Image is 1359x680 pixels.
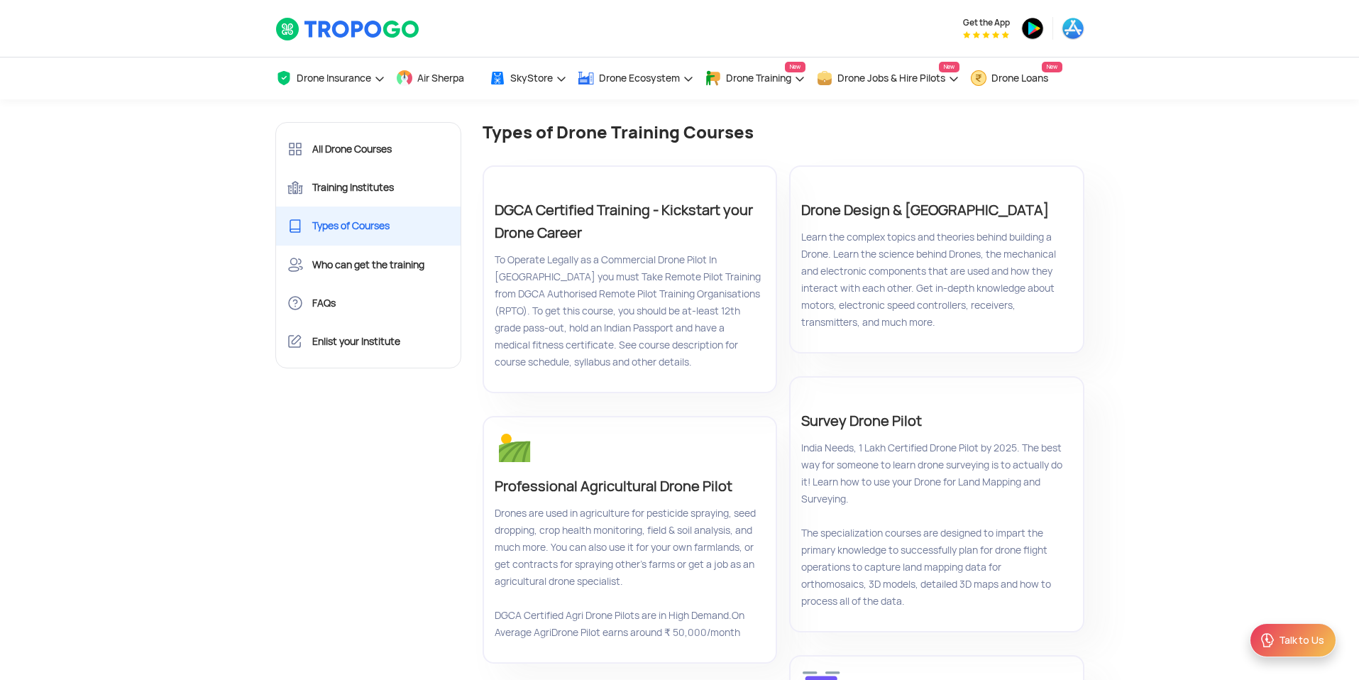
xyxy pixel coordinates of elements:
[705,57,805,99] a: Drone TrainingNew
[510,72,553,84] span: SkyStore
[1259,632,1276,649] img: ic_Support.svg
[276,322,461,361] a: Enlist your Institute
[785,62,805,72] span: New
[1084,177,1124,217] img: who_can_get_training
[276,168,461,207] a: Training Institutes
[599,72,680,84] span: Drone Ecosystem
[789,465,829,505] img: who_can_get_training
[789,512,1056,534] p: Drone Design & [GEOGRAPHIC_DATA]
[789,177,829,217] img: who_can_get_training
[789,254,1056,407] p: In recent years FPV drones & Drone Racing have exploded in popularity, be it for cinematic filmin...
[578,57,694,99] a: Drone Ecosystem
[275,57,385,99] a: Drone Insurance
[1279,633,1324,647] div: Talk to Us
[789,224,1056,247] p: FPV & Drone Racing courses
[1062,17,1084,40] img: ic_appstore.png
[276,284,461,322] a: FAQs
[816,57,959,99] a: Drone Jobs & Hire PilotsNew
[495,454,534,493] img: who_can_get_training
[276,130,461,168] a: All Drone Courses
[1084,224,1351,247] p: Students & Kids
[396,57,478,99] a: Air Sherpa
[489,57,567,99] a: SkyStore
[483,122,1084,143] h1: Types of Drone Training Courses
[963,31,1009,38] img: App Raking
[297,72,371,84] span: Drone Insurance
[963,17,1010,28] span: Get the App
[726,72,791,84] span: Drone Training
[495,530,761,667] p: Drones are used in agriculture for pesticide spraying, seed dropping, crop health monitoring, fie...
[1021,17,1044,40] img: ic_playstore.png
[789,542,1056,644] p: Learn the complex topics and theories behind building a Drone. Learn the science behind Drones, t...
[495,177,534,217] img: who_can_get_training
[275,17,421,41] img: TropoGo Logo
[991,72,1048,84] span: Drone Loans
[1084,254,1351,373] p: Are you a School or College looking for an exciting, engaging and practical hands-on lesson with ...
[495,224,761,270] p: DGCA Certified Training - Kickstart your Drone Career
[417,72,464,84] span: Air Sherpa
[837,72,945,84] span: Drone Jobs & Hire Pilots
[939,62,959,72] span: New
[1042,62,1062,72] span: New
[276,207,461,245] a: Types of Courses
[495,277,761,396] p: To Operate Legally as a Commercial Drone Pilot In [GEOGRAPHIC_DATA] you must Take Remote Pilot Tr...
[970,57,1062,99] a: Drone LoansNew
[495,500,761,523] p: Professional Agricultural Drone Pilot
[276,246,461,284] a: Who can get the training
